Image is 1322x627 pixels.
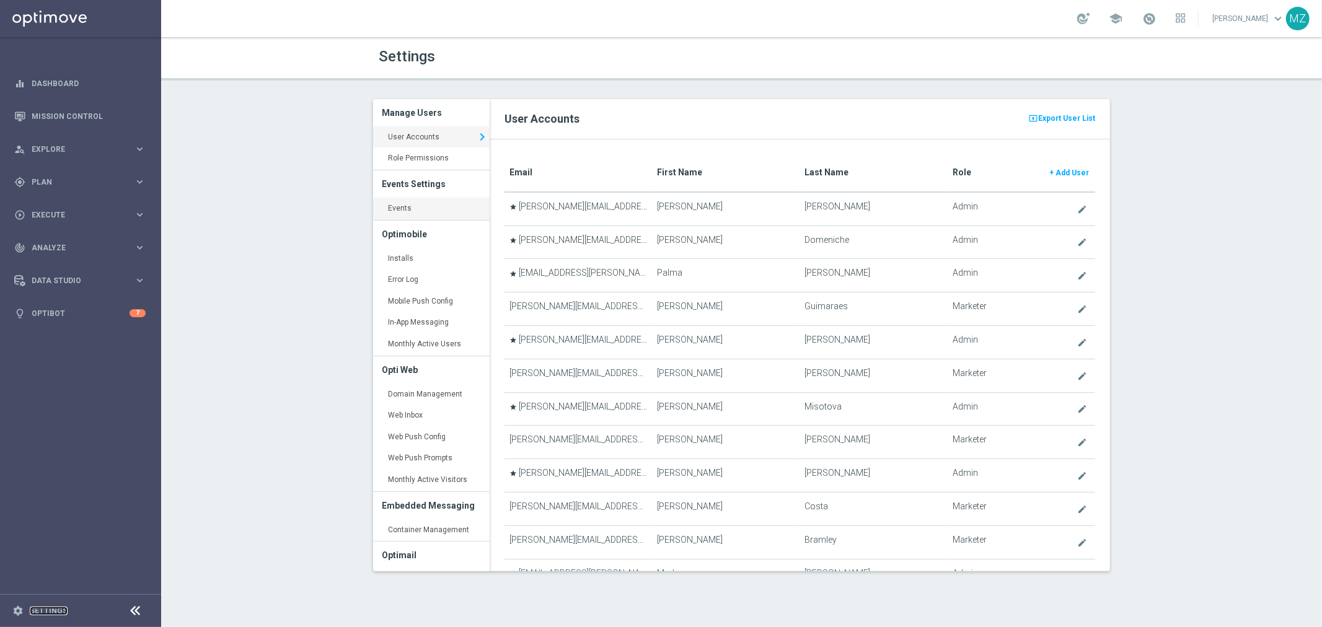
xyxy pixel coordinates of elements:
translate: Role [953,167,971,177]
i: create [1077,204,1087,214]
i: star [509,403,517,411]
a: Web Push Prompts [373,447,490,470]
button: track_changes Analyze keyboard_arrow_right [14,243,146,253]
td: [PERSON_NAME] [652,492,800,525]
a: Installs [373,248,490,270]
span: Admin [953,235,978,245]
i: equalizer [14,78,25,89]
td: [PERSON_NAME] [652,292,800,326]
i: keyboard_arrow_right [134,274,146,286]
i: star [509,203,517,211]
td: [PERSON_NAME] [652,359,800,392]
translate: Email [509,167,532,177]
div: Analyze [14,242,134,253]
span: Admin [953,568,978,579]
td: Bramley [800,525,948,559]
td: [PERSON_NAME] [800,559,948,592]
span: Admin [953,201,978,212]
h3: Opti Web [382,356,480,384]
td: [PERSON_NAME][EMAIL_ADDRESS][PERSON_NAME][DOMAIN_NAME] [505,459,652,493]
i: present_to_all [1028,112,1038,125]
i: star [509,336,517,344]
td: [PERSON_NAME] [800,459,948,493]
td: [PERSON_NAME][EMAIL_ADDRESS][DOMAIN_NAME] [505,392,652,426]
translate: First Name [657,167,702,177]
i: settings [12,605,24,616]
div: Optibot [14,297,146,330]
a: Optibot [32,297,130,330]
i: create [1077,538,1087,548]
td: [PERSON_NAME] [800,325,948,359]
a: Domain Management [373,384,490,406]
i: gps_fixed [14,177,25,188]
h2: User Accounts [505,112,1096,126]
i: create [1077,338,1087,348]
i: star [509,270,517,278]
i: create [1077,371,1087,381]
td: [PERSON_NAME][EMAIL_ADDRESS][PERSON_NAME][DOMAIN_NAME] [505,426,652,459]
i: person_search [14,144,25,155]
td: [PERSON_NAME] [652,426,800,459]
a: Mobile Push Config [373,291,490,313]
td: Mark [652,559,800,592]
i: create [1077,437,1087,447]
h1: Settings [379,48,733,66]
a: Mission Control [32,100,146,133]
td: Domeniche [800,226,948,259]
span: Admin [953,335,978,345]
div: gps_fixed Plan keyboard_arrow_right [14,177,146,187]
div: Plan [14,177,134,188]
i: create [1077,571,1087,581]
td: [PERSON_NAME] [652,525,800,559]
button: Data Studio keyboard_arrow_right [14,276,146,286]
span: Execute [32,211,134,219]
td: [PERSON_NAME] [800,426,948,459]
td: [PERSON_NAME] [652,459,800,493]
button: equalizer Dashboard [14,79,146,89]
a: In-App Messaging [373,312,490,334]
td: [PERSON_NAME][EMAIL_ADDRESS][PERSON_NAME][DOMAIN_NAME] [505,359,652,392]
a: Web Push Config [373,426,490,449]
span: Add User [1055,169,1089,177]
translate: Last Name [805,167,849,177]
h3: Events Settings [382,170,480,198]
span: Analyze [32,244,134,252]
div: play_circle_outline Execute keyboard_arrow_right [14,210,146,220]
span: Marketer [953,535,987,545]
span: keyboard_arrow_down [1271,12,1285,25]
td: [PERSON_NAME][EMAIL_ADDRESS][DOMAIN_NAME] [505,492,652,525]
span: Marketer [953,434,987,445]
i: keyboard_arrow_right [134,242,146,253]
span: Admin [953,401,978,412]
h3: Optimail [382,541,480,569]
div: Explore [14,144,134,155]
td: [PERSON_NAME][EMAIL_ADDRESS][PERSON_NAME][DOMAIN_NAME] [505,292,652,326]
a: Monthly Active Visitors [373,469,490,491]
a: Web Inbox [373,405,490,427]
span: Explore [32,146,134,153]
i: star [509,470,517,477]
div: 7 [130,309,146,317]
span: Data Studio [32,277,134,284]
i: keyboard_arrow_right [134,209,146,221]
span: Export User List [1038,111,1095,126]
i: create [1077,504,1087,514]
i: track_changes [14,242,25,253]
button: lightbulb Optibot 7 [14,309,146,318]
td: Costa [800,492,948,525]
i: lightbulb [14,308,25,319]
div: Dashboard [14,67,146,100]
span: Marketer [953,301,987,312]
span: + [1049,169,1054,177]
span: school [1109,12,1122,25]
td: [PERSON_NAME] [652,392,800,426]
i: create [1077,404,1087,414]
h3: Manage Users [382,99,480,126]
div: Execute [14,209,134,221]
a: Container Management [373,519,490,541]
h3: Embedded Messaging [382,492,480,519]
i: create [1077,304,1087,314]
